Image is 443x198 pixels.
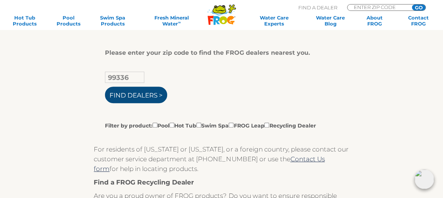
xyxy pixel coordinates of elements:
label: Filter by product: Pool Hot Tub Swim Spa FROG Leap Recycling Dealer [105,121,316,129]
input: GO [412,4,425,10]
input: Filter by product:PoolHot TubSwim SpaFROG LeapRecycling Dealer [153,123,157,127]
a: Water CareBlog [313,15,347,27]
div: Please enter your zip code to find the FROG dealers nearest you. [105,49,332,57]
strong: Find a FROG Recycling Dealer [94,178,194,186]
input: Filter by product:PoolHot TubSwim SpaFROG LeapRecycling Dealer [196,123,201,127]
input: Find Dealers > [105,87,167,103]
input: Filter by product:PoolHot TubSwim SpaFROG LeapRecycling Dealer [264,123,269,127]
a: ContactFROG [401,15,436,27]
a: AboutFROG [357,15,391,27]
img: openIcon [415,169,434,189]
sup: ∞ [178,20,181,24]
p: Find A Dealer [298,4,337,11]
a: PoolProducts [51,15,85,27]
a: Fresh MineralWater∞ [139,15,204,27]
input: Zip Code Form [353,4,404,10]
a: Water CareExperts [245,15,304,27]
input: Filter by product:PoolHot TubSwim SpaFROG LeapRecycling Dealer [169,123,174,127]
input: Filter by product:PoolHot TubSwim SpaFROG LeapRecycling Dealer [229,123,233,127]
p: For residents of [US_STATE] or [US_STATE], or a foreign country, please contact our customer serv... [94,144,349,174]
a: Swim SpaProducts [96,15,130,27]
a: Hot TubProducts [7,15,42,27]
